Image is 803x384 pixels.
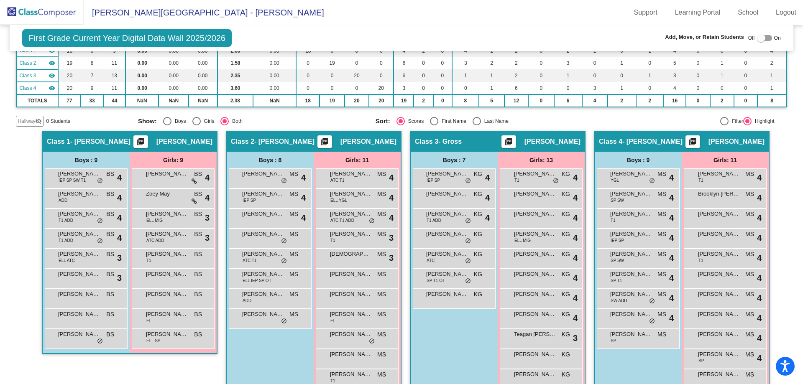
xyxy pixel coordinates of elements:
td: 0 [528,69,554,82]
div: First Name [438,117,466,125]
span: [PERSON_NAME] [698,170,740,178]
span: 4 [669,211,674,224]
span: IEP SP [611,237,624,244]
td: 20 [58,82,80,94]
td: 0.00 [125,57,159,69]
td: Megan Stoneman - Stoneman [16,82,58,94]
td: 0 [433,94,452,107]
span: MS [377,230,386,239]
span: IEP SP SW T1 [59,177,86,183]
span: Class 2 [19,59,36,67]
span: Hallway [18,117,35,125]
td: 3 [394,82,414,94]
td: 0 [320,69,344,82]
span: [PERSON_NAME] [58,230,100,238]
span: BS [194,170,202,178]
span: KG [562,170,570,178]
span: do_not_disturb_alt [97,238,103,244]
span: [PERSON_NAME] [146,210,188,218]
span: 4 [485,171,490,184]
td: 0.00 [159,82,189,94]
span: [PERSON_NAME] [58,170,100,178]
span: 4 [669,191,674,204]
td: 20 [369,82,394,94]
mat-icon: picture_as_pdf [688,137,698,149]
td: 0.00 [159,69,189,82]
span: MS [289,170,298,178]
span: T1 [698,177,703,183]
div: Boys : 7 [411,152,498,168]
td: 2 [479,57,504,69]
span: KG [474,190,482,198]
div: Boys : 9 [43,152,130,168]
span: 4 [301,211,306,224]
td: 2 [757,57,787,69]
td: 0 [433,69,452,82]
td: 7 [81,69,104,82]
span: BS [194,230,202,239]
span: BS [194,210,202,219]
button: Print Students Details [685,135,700,148]
span: KG [562,210,570,219]
td: 13 [104,69,125,82]
span: ATC T1 ADD [330,217,354,224]
span: Class 3 [19,72,36,79]
span: - [PERSON_NAME] [70,137,130,146]
span: MS [657,210,666,219]
td: 0 [345,82,369,94]
span: do_not_disturb_alt [465,218,471,224]
span: [PERSON_NAME] [426,190,468,198]
span: - Gross [438,137,462,146]
span: [PERSON_NAME] [698,210,740,218]
div: Filter [729,117,743,125]
span: 4 [757,171,762,184]
td: 0 [686,69,710,82]
span: 4 [389,211,394,224]
span: [PERSON_NAME] [PERSON_NAME] [610,210,652,218]
td: 0 [369,57,394,69]
td: 3 [664,69,686,82]
span: [PERSON_NAME] [610,190,652,198]
span: Add, Move, or Retain Students [665,33,744,41]
td: Kelli Gross - Gross [16,69,58,82]
span: do_not_disturb_alt [97,178,103,184]
td: 0.00 [253,82,296,94]
span: T1 [330,237,335,244]
span: MS [377,210,386,219]
div: Girls: 13 [498,152,585,168]
span: Class 2 [231,137,254,146]
span: Class 3 [415,137,438,146]
mat-icon: picture_as_pdf [136,137,146,149]
span: MS [289,210,298,219]
span: [PERSON_NAME] [156,137,212,146]
td: 5 [664,57,686,69]
span: BS [106,170,114,178]
span: Sort: [376,117,390,125]
td: 6 [394,57,414,69]
span: 4 [389,191,394,204]
td: 0 [686,82,710,94]
mat-radio-group: Select an option [138,117,369,125]
button: Print Students Details [501,135,516,148]
span: [PERSON_NAME] [58,250,100,258]
td: NaN [253,94,296,107]
span: 4 [573,191,578,204]
span: MS [289,230,298,239]
span: Class 4 [599,137,622,146]
td: 0 [636,57,664,69]
span: [PERSON_NAME] [708,137,765,146]
span: ATC ADD [146,237,164,244]
td: 0 [608,69,636,82]
span: KG [474,230,482,239]
td: 0 [734,82,757,94]
td: 11 [104,82,125,94]
td: 0.00 [189,69,217,82]
span: MS [745,170,754,178]
span: do_not_disturb_alt [465,238,471,244]
span: On [774,34,781,42]
mat-icon: picture_as_pdf [504,137,514,149]
td: 1 [757,82,787,94]
td: 19 [320,57,344,69]
td: 0 [345,57,369,69]
span: T1 [611,217,616,224]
